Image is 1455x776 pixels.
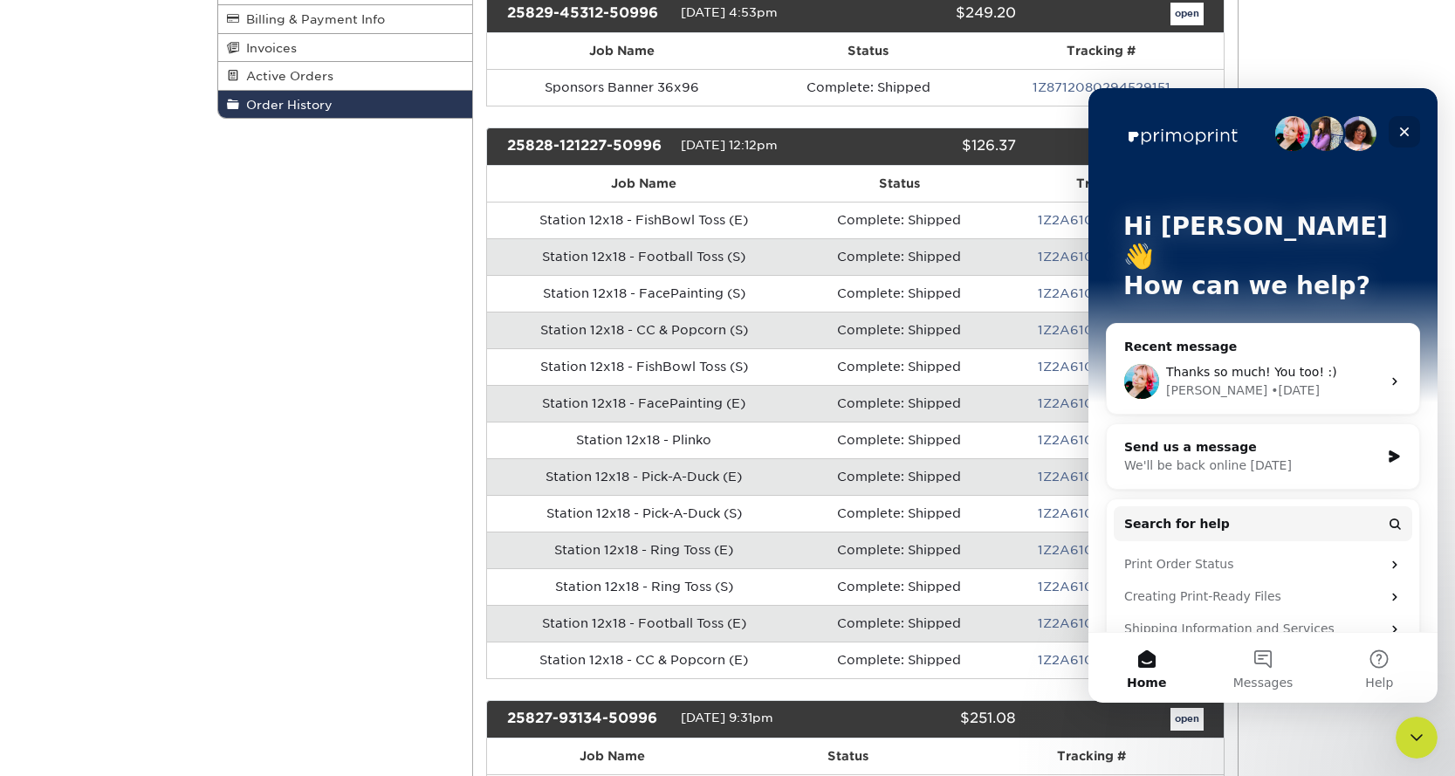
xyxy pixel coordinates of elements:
span: [DATE] 12:12pm [681,138,778,152]
a: Active Orders [218,62,473,90]
a: 1Z2A61060298820147 [1038,653,1183,667]
a: Order History [218,91,473,118]
span: [DATE] 9:31pm [681,711,773,724]
td: Complete: Shipped [801,568,998,605]
th: Job Name [487,738,737,774]
td: Sponsors Banner 36x96 [487,69,757,106]
iframe: Intercom live chat [1396,717,1438,759]
span: Invoices [239,41,297,55]
div: $249.20 [842,3,1029,25]
td: Station 12x18 - Pick-A-Duck (E) [487,458,801,495]
td: Complete: Shipped [801,605,998,642]
div: $251.08 [842,708,1029,731]
td: Station 12x18 - Ring Toss (S) [487,568,801,605]
td: Station 12x18 - FacePainting (S) [487,275,801,312]
th: Job Name [487,33,757,69]
td: Station 12x18 - Football Toss (S) [487,238,801,275]
th: Status [737,738,959,774]
a: 1Z2A61060298820147 [1038,213,1183,227]
a: 1Z2A61060298820147 [1038,396,1183,410]
td: Station 12x18 - FacePainting (E) [487,385,801,422]
td: Complete: Shipped [801,495,998,532]
td: Complete: Shipped [801,422,998,458]
div: 25828-121227-50996 [494,135,681,158]
a: 1Z2A61060298820147 [1038,360,1183,374]
a: 1Z2A61060298820147 [1038,286,1183,300]
a: 1Z2A61060298820147 [1038,543,1183,557]
td: Station 12x18 - Football Toss (E) [487,605,801,642]
a: 1Z8712080294529151 [1033,80,1170,94]
td: Station 12x18 - Ring Toss (E) [487,532,801,568]
td: Complete: Shipped [801,312,998,348]
span: [DATE] 4:53pm [681,5,778,19]
a: 1Z2A61060298820147 [1038,323,1183,337]
td: Station 12x18 - FishBowl Toss (E) [487,202,801,238]
td: Complete: Shipped [801,458,998,495]
td: Complete: Shipped [801,238,998,275]
td: Complete: Shipped [801,275,998,312]
td: Complete: Shipped [801,202,998,238]
td: Complete: Shipped [801,348,998,385]
iframe: Intercom live chat [1088,88,1438,703]
div: $126.37 [842,135,1029,158]
a: 1Z2A61060298820147 [1038,470,1183,484]
th: Status [757,33,978,69]
a: 1Z2A61060298820147 [1038,506,1183,520]
span: Billing & Payment Info [239,12,385,26]
a: open [1170,3,1204,25]
th: Tracking # [959,738,1223,774]
td: Complete: Shipped [801,642,998,678]
div: 25827-93134-50996 [494,708,681,731]
td: Station 12x18 - Plinko [487,422,801,458]
a: Billing & Payment Info [218,5,473,33]
td: Station 12x18 - Pick-A-Duck (S) [487,495,801,532]
a: Invoices [218,34,473,62]
td: Station 12x18 - FishBowl Toss (S) [487,348,801,385]
a: 1Z2A61060298820147 [1038,433,1183,447]
a: 1Z2A61060298820147 [1038,616,1183,630]
a: 1Z2A61060298820147 [1038,250,1183,264]
td: Complete: Shipped [801,532,998,568]
span: Order History [239,98,333,112]
a: 1Z2A61060298820147 [1038,580,1183,594]
a: open [1170,708,1204,731]
td: Complete: Shipped [757,69,978,106]
th: Job Name [487,166,801,202]
span: Active Orders [239,69,333,83]
th: Tracking # [998,166,1223,202]
th: Tracking # [979,33,1224,69]
th: Status [801,166,998,202]
td: Station 12x18 - CC & Popcorn (S) [487,312,801,348]
td: Complete: Shipped [801,385,998,422]
td: Station 12x18 - CC & Popcorn (E) [487,642,801,678]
